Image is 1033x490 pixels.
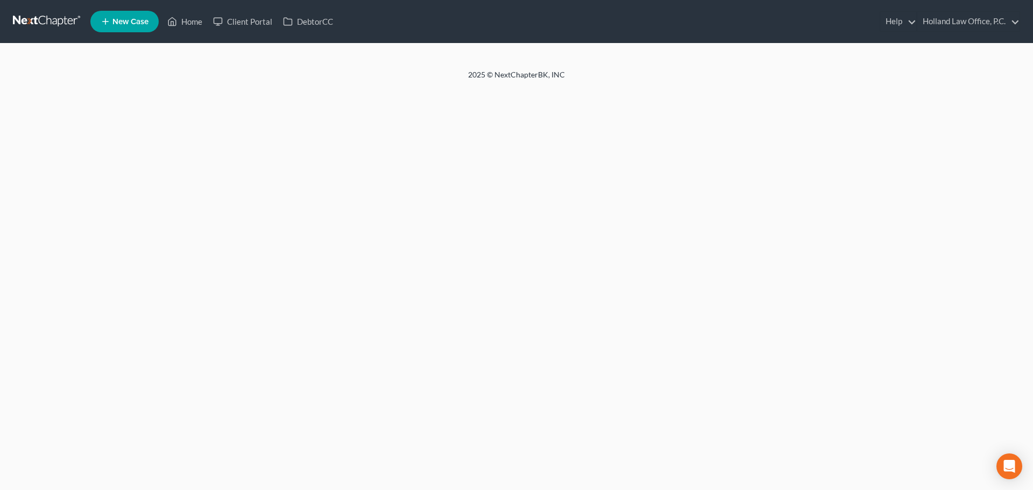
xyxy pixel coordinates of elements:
a: DebtorCC [278,12,338,31]
a: Home [162,12,208,31]
div: Open Intercom Messenger [996,453,1022,479]
a: Help [880,12,916,31]
a: Client Portal [208,12,278,31]
a: Holland Law Office, P.C. [917,12,1020,31]
new-legal-case-button: New Case [90,11,159,32]
div: 2025 © NextChapterBK, INC [210,69,823,89]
